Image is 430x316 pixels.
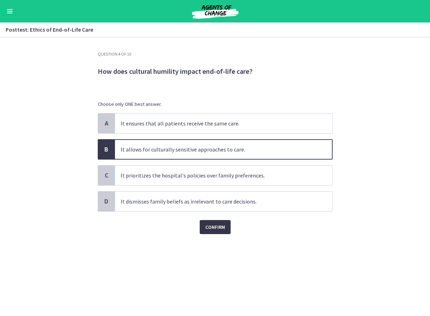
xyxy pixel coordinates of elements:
[121,171,313,180] p: It prioritizes the hospital's policies over family preferences.
[102,145,111,154] span: B
[102,171,111,180] span: C
[121,197,313,206] p: It dismisses family beliefs as irrelevant to care decisions.
[205,223,225,231] span: Confirm
[200,220,231,234] button: Confirm
[98,67,333,76] p: How does cultural humility impact end-of-life care?
[173,3,257,20] img: Agents of Change
[6,7,14,15] button: Enable menu
[102,197,111,206] span: D
[121,119,313,128] p: It ensures that all patients receive the same care.
[121,145,313,154] p: It allows for culturally sensitive approaches to care.
[102,119,111,128] span: A
[6,25,416,34] h3: Posttest: Ethics of End-of-Life Care
[98,101,333,108] p: Choose only ONE best answer.
[98,51,333,57] h3: Question 4 of 10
